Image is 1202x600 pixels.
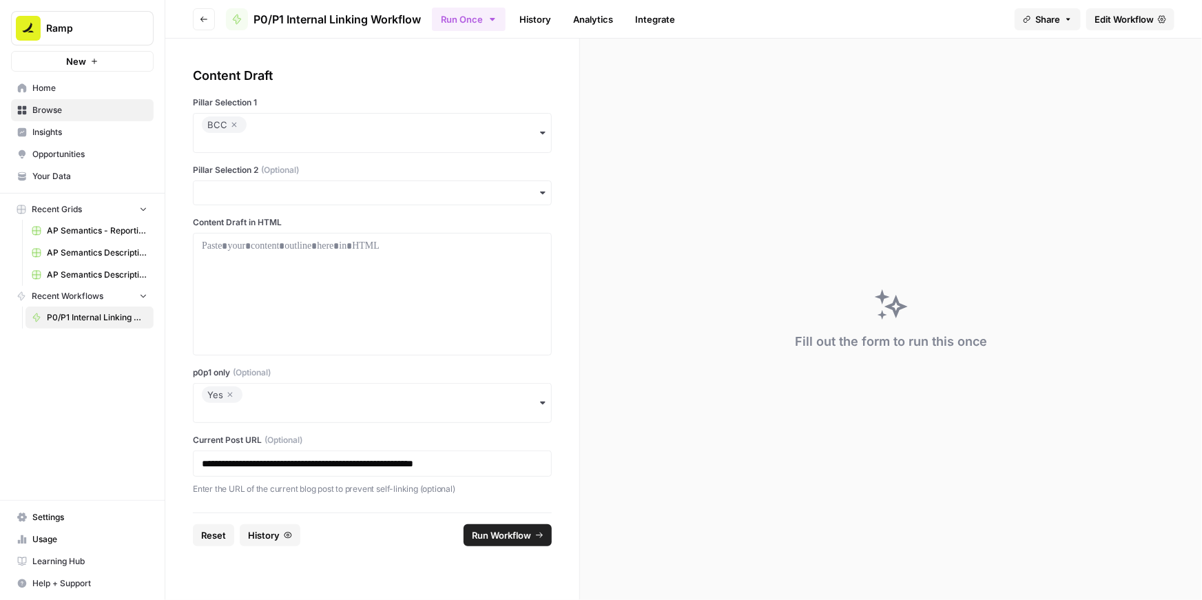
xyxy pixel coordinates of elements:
span: New [66,54,86,68]
a: P0/P1 Internal Linking Workflow [25,307,154,329]
span: Help + Support [32,577,147,590]
span: Reset [201,528,226,542]
a: Opportunities [11,143,154,165]
a: Usage [11,528,154,550]
span: Run Workflow [472,528,531,542]
span: Browse [32,104,147,116]
label: Current Post URL [193,434,552,446]
span: Opportunities [32,148,147,161]
label: Pillar Selection 2 [193,164,552,176]
button: Yes [193,383,552,423]
span: Recent Workflows [32,290,103,302]
a: Browse [11,99,154,121]
span: AP Semantics Descriptions - Month 1 B [47,247,147,259]
a: AP Semantics Descriptions - Month 1 B [25,242,154,264]
span: History [248,528,280,542]
label: Pillar Selection 1 [193,96,552,109]
a: P0/P1 Internal Linking Workflow [226,8,421,30]
a: Insights [11,121,154,143]
button: Workspace: Ramp [11,11,154,45]
button: Reset [193,524,234,546]
span: Ramp [46,21,129,35]
span: AP Semantics Descriptions - Month 1 A [47,269,147,281]
button: Run Once [432,8,506,31]
span: Settings [32,511,147,524]
span: P0/P1 Internal Linking Workflow [253,11,421,28]
a: Edit Workflow [1086,8,1174,30]
a: History [511,8,559,30]
span: (Optional) [233,366,271,379]
img: Ramp Logo [16,16,41,41]
span: Usage [32,533,147,546]
button: Recent Grids [11,199,154,220]
a: Learning Hub [11,550,154,572]
div: BCC [207,116,241,133]
button: Recent Workflows [11,286,154,307]
button: Run Workflow [464,524,552,546]
div: Yes [207,386,237,403]
label: Content Draft in HTML [193,216,552,229]
span: (Optional) [261,164,299,176]
span: Recent Grids [32,203,82,216]
a: Analytics [565,8,621,30]
a: AP Semantics Descriptions - Month 1 A [25,264,154,286]
span: Share [1035,12,1060,26]
span: AP Semantics - Reporting [47,225,147,237]
span: P0/P1 Internal Linking Workflow [47,311,147,324]
p: Enter the URL of the current blog post to prevent self-linking (optional) [193,482,552,496]
button: BCC [193,113,552,153]
button: Share [1015,8,1081,30]
a: Settings [11,506,154,528]
div: Content Draft [193,66,552,85]
button: History [240,524,300,546]
label: p0p1 only [193,366,552,379]
span: Home [32,82,147,94]
a: AP Semantics - Reporting [25,220,154,242]
span: (Optional) [265,434,302,446]
span: Insights [32,126,147,138]
span: Edit Workflow [1095,12,1154,26]
a: Home [11,77,154,99]
div: Fill out the form to run this once [795,332,987,351]
span: Learning Hub [32,555,147,568]
a: Integrate [627,8,683,30]
span: Your Data [32,170,147,183]
button: Help + Support [11,572,154,594]
a: Your Data [11,165,154,187]
button: New [11,51,154,72]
